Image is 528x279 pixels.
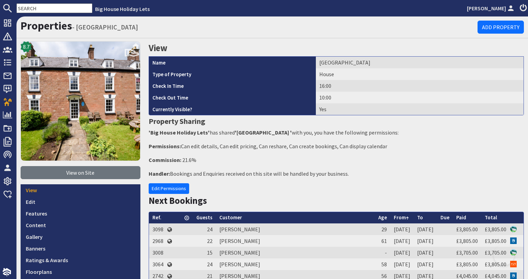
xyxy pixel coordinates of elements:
th: Check In Time [149,80,316,92]
a: Customer [219,214,242,221]
span: 22 [207,237,213,244]
img: Referer: Independent Cottages [510,272,517,279]
span: 24 [207,226,213,233]
td: [PERSON_NAME] [216,235,375,247]
iframe: Toggle Customer Support [494,245,514,265]
a: £3,805.00 [485,261,506,268]
a: £3,705.00 [485,249,506,256]
td: [DATE] [414,235,437,247]
td: 3008 [149,247,167,258]
a: Edit [21,196,140,208]
td: [DATE] [390,223,414,235]
input: SEARCH [16,3,92,13]
td: [DATE] [390,235,414,247]
a: £3,805.00 [456,226,478,233]
a: Edit Permissions [149,183,189,194]
td: 61 [375,235,390,247]
td: 10:00 [316,92,524,103]
a: To [417,214,423,221]
a: £3,705.00 [456,249,478,256]
a: £3,805.00 [456,237,478,244]
span: 15 [207,249,213,256]
th: Currently Visible? [149,103,316,115]
span: 8.7 [23,43,30,51]
strong: Permissions: [149,143,181,150]
a: Paid [456,214,466,221]
th: Due [437,212,453,223]
span: 24 [207,261,213,268]
td: [DATE] [390,247,414,258]
a: Content [21,219,140,231]
a: Ratings & Awards [21,254,140,266]
a: £3,805.00 [485,237,506,244]
strong: Handler: [149,170,170,177]
td: 3064 [149,258,167,270]
th: Check Out Time [149,92,316,103]
a: Add Property [478,21,524,34]
a: Age [378,214,387,221]
a: Floorplans [21,266,140,278]
td: [DATE] [414,247,437,258]
td: [DATE] [414,223,437,235]
a: Next Bookings [149,195,207,206]
th: Name [149,57,316,68]
a: Gallery [21,231,140,243]
p: Bookings and Enquiries received on this site will be handled by your business. [149,170,524,178]
img: Referer: Big House Holiday Lets [510,226,517,232]
td: 29 [375,223,390,235]
a: Properties [21,19,72,33]
td: [PERSON_NAME] [216,247,375,258]
span: 21.6% [182,156,196,163]
h2: View [149,41,524,55]
a: From [394,214,409,221]
td: - [375,247,390,258]
td: 3098 [149,223,167,235]
td: [PERSON_NAME] [216,223,375,235]
a: Banners [21,243,140,254]
a: Ref. [152,214,161,221]
img: staytech_i_w-64f4e8e9ee0a9c174fd5317b4b171b261742d2d393467e5bdba4413f4f884c10.svg [3,268,11,276]
h3: Property Sharing [149,115,524,127]
strong: '[GEOGRAPHIC_DATA] ' [235,129,292,136]
td: 16:00 [316,80,524,92]
td: House [316,68,524,80]
a: 8.7 [21,41,140,166]
td: [GEOGRAPHIC_DATA] [316,57,524,68]
td: [DATE] [390,258,414,270]
td: 2968 [149,235,167,247]
td: 58 [375,258,390,270]
a: £3,805.00 [485,226,506,233]
strong: Commission: [149,156,181,163]
a: [PERSON_NAME] [467,4,516,12]
td: [DATE] [414,258,437,270]
p: has shared with you, you have the following permissions: [149,128,524,137]
p: Can edit details, Can edit pricing, Can reshare, Can create bookings, Can display calendar [149,142,524,150]
img: Referer: Independent Cottages [510,237,517,244]
a: Big House Holiday Lets [95,5,150,12]
th: Type of Property [149,68,316,80]
strong: 'Big House Holiday Lets' [149,129,210,136]
a: View on Site [21,166,140,179]
a: £3,805.00 [456,261,478,268]
small: - [GEOGRAPHIC_DATA] [72,23,138,31]
a: Features [21,208,140,219]
td: [PERSON_NAME] [216,258,375,270]
a: Guests [196,214,213,221]
a: Total [485,214,497,221]
img: Forest House 's icon [21,41,140,161]
td: Yes [316,103,524,115]
a: View [21,184,140,196]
